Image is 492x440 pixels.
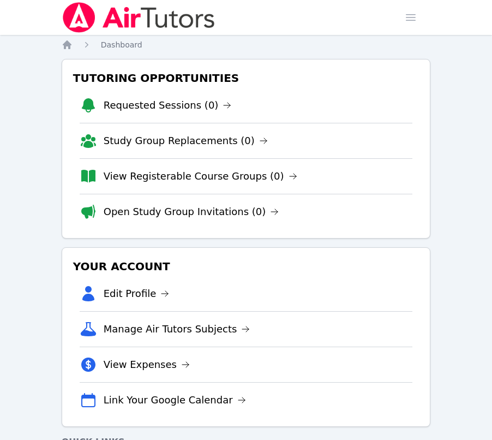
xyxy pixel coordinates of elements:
[101,39,142,50] a: Dashboard
[104,204,279,219] a: Open Study Group Invitations (0)
[104,393,246,408] a: Link Your Google Calendar
[62,39,431,50] nav: Breadcrumb
[62,2,216,33] img: Air Tutors
[101,40,142,49] span: Dashboard
[71,68,422,88] h3: Tutoring Opportunities
[104,322,250,337] a: Manage Air Tutors Subjects
[104,169,297,184] a: View Registerable Course Groups (0)
[71,257,422,276] h3: Your Account
[104,98,232,113] a: Requested Sessions (0)
[104,357,190,372] a: View Expenses
[104,133,268,148] a: Study Group Replacements (0)
[104,286,170,301] a: Edit Profile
